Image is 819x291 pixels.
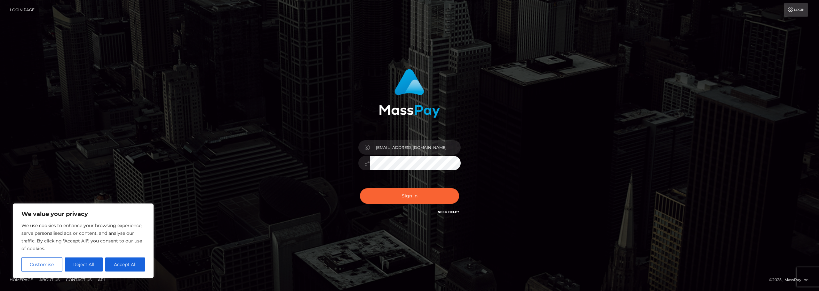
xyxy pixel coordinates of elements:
[438,210,459,214] a: Need Help?
[63,275,94,285] a: Contact Us
[21,257,62,272] button: Customise
[37,275,62,285] a: About Us
[7,275,36,285] a: Homepage
[370,140,461,155] input: Username...
[769,276,814,283] div: © 2025 , MassPay Inc.
[379,69,440,118] img: MassPay Login
[21,222,145,252] p: We use cookies to enhance your browsing experience, serve personalised ads or content, and analys...
[95,275,107,285] a: API
[65,257,103,272] button: Reject All
[784,3,808,17] a: Login
[105,257,145,272] button: Accept All
[21,210,145,218] p: We value your privacy
[13,203,154,278] div: We value your privacy
[360,188,459,204] button: Sign in
[10,3,35,17] a: Login Page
